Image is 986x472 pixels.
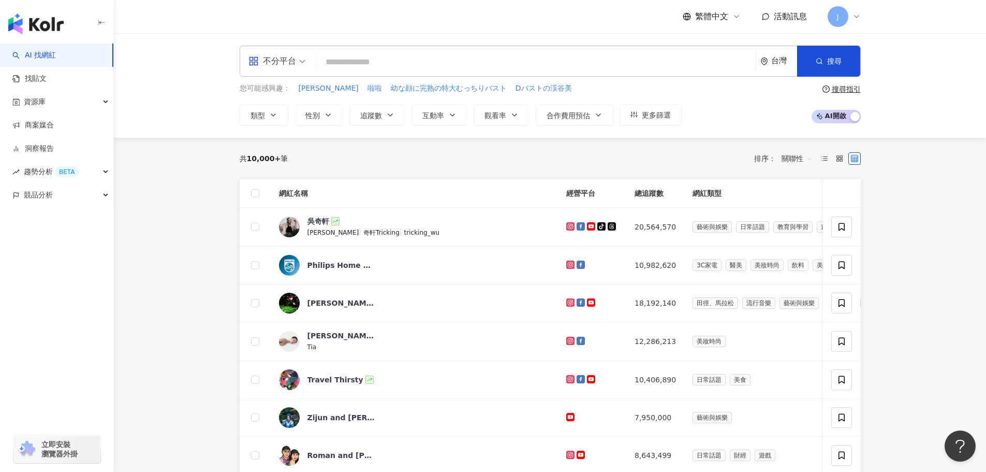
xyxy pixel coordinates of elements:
[516,83,572,94] span: Dバストの渓谷美
[779,297,819,309] span: 藝術與娛樂
[279,216,550,238] a: KOL Avatar吳奇軒[PERSON_NAME]|奇軒Tricking|tricking_wu
[536,105,613,125] button: 合作費用預估
[17,441,37,457] img: chrome extension
[736,221,769,233] span: 日常話題
[279,331,300,352] img: KOL Avatar
[404,229,440,236] span: tricking_wu
[422,111,444,120] span: 互動率
[13,435,100,463] a: chrome extension立即安裝 瀏覽器外掛
[12,50,56,61] a: searchAI 找網紅
[771,56,797,65] div: 台灣
[730,374,750,385] span: 美食
[760,58,768,65] span: environment
[299,83,359,94] span: [PERSON_NAME]
[367,83,382,94] span: 啦啦
[279,293,300,313] img: KOL Avatar
[620,105,682,125] button: 更多篩選
[693,412,732,423] span: 藝術與娛樂
[12,74,47,84] a: 找貼文
[279,217,300,237] img: KOL Avatar
[626,361,684,399] td: 10,406,890
[945,431,976,462] iframe: Help Scout Beacon - Open
[832,85,861,93] div: 搜尋指引
[279,293,550,313] a: KOL Avatar[PERSON_NAME] [PERSON_NAME]
[12,168,20,176] span: rise
[305,111,320,120] span: 性別
[755,450,775,461] span: 遊戲
[797,46,860,77] button: 搜尋
[515,83,572,94] button: Dバストの渓谷美
[8,13,64,34] img: logo
[363,229,400,236] span: 奇軒Tricking
[24,183,53,207] span: 競品分析
[626,399,684,437] td: 7,950,000
[782,150,813,167] span: 關聯性
[484,111,506,120] span: 觀看率
[626,247,684,284] td: 10,982,620
[558,179,626,208] th: 經營平台
[626,284,684,322] td: 18,192,140
[693,336,726,347] span: 美妝時尚
[279,407,550,428] a: KOL AvatarZijun and [PERSON_NAME]
[12,144,54,154] a: 洞察報告
[248,53,296,69] div: 不分平台
[836,11,838,22] span: J
[251,111,265,120] span: 類型
[695,11,728,22] span: 繁體中文
[298,83,359,94] button: [PERSON_NAME]
[279,255,550,276] a: KOL AvatarPhilips Home Living [GEOGRAPHIC_DATA]
[307,260,375,270] div: Philips Home Living [GEOGRAPHIC_DATA]
[279,369,300,390] img: KOL Avatar
[400,228,404,236] span: |
[367,83,382,94] button: 啦啦
[349,105,405,125] button: 追蹤數
[411,105,467,125] button: 互動率
[726,260,746,271] span: 醫美
[547,111,590,120] span: 合作費用預估
[626,322,684,361] td: 12,286,213
[774,11,807,21] span: 活動訊息
[359,228,363,236] span: |
[307,344,317,351] span: Tia
[642,111,671,119] span: 更多篩選
[773,221,813,233] span: 教育與學習
[247,154,281,163] span: 10,000+
[279,407,300,428] img: KOL Avatar
[24,90,46,113] span: 資源庫
[279,445,550,466] a: KOL AvatarRoman and [PERSON_NAME]
[279,255,300,276] img: KOL Avatar
[684,179,918,208] th: 網紅類型
[24,160,79,183] span: 趨勢分析
[693,297,738,309] span: 田徑、馬拉松
[474,105,529,125] button: 觀看率
[730,450,750,461] span: 財經
[817,221,837,233] span: 遊戲
[307,375,363,385] div: Travel Thirsty
[12,120,54,131] a: 商案媒合
[391,83,507,94] span: 幼な顔に完熟の特大むっちりバスト
[307,216,329,226] div: 吳奇軒
[360,111,382,120] span: 追蹤數
[248,56,259,66] span: appstore
[626,208,684,247] td: 20,564,570
[279,369,550,390] a: KOL AvatarTravel Thirsty
[626,179,684,208] th: 總追蹤數
[41,440,78,459] span: 立即安裝 瀏覽器外掛
[693,221,732,233] span: 藝術與娛樂
[307,298,375,308] div: [PERSON_NAME] [PERSON_NAME]
[307,229,359,236] span: [PERSON_NAME]
[279,445,300,466] img: KOL Avatar
[742,297,775,309] span: 流行音樂
[240,154,288,163] div: 共 筆
[750,260,784,271] span: 美妝時尚
[307,412,375,423] div: Zijun and [PERSON_NAME]
[693,260,722,271] span: 3C家電
[271,179,558,208] th: 網紅名稱
[788,260,808,271] span: 飲料
[295,105,343,125] button: 性別
[240,105,288,125] button: 類型
[307,331,375,341] div: [PERSON_NAME]
[307,450,375,461] div: Roman and [PERSON_NAME]
[693,450,726,461] span: 日常話題
[279,331,550,352] a: KOL Avatar[PERSON_NAME]Tia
